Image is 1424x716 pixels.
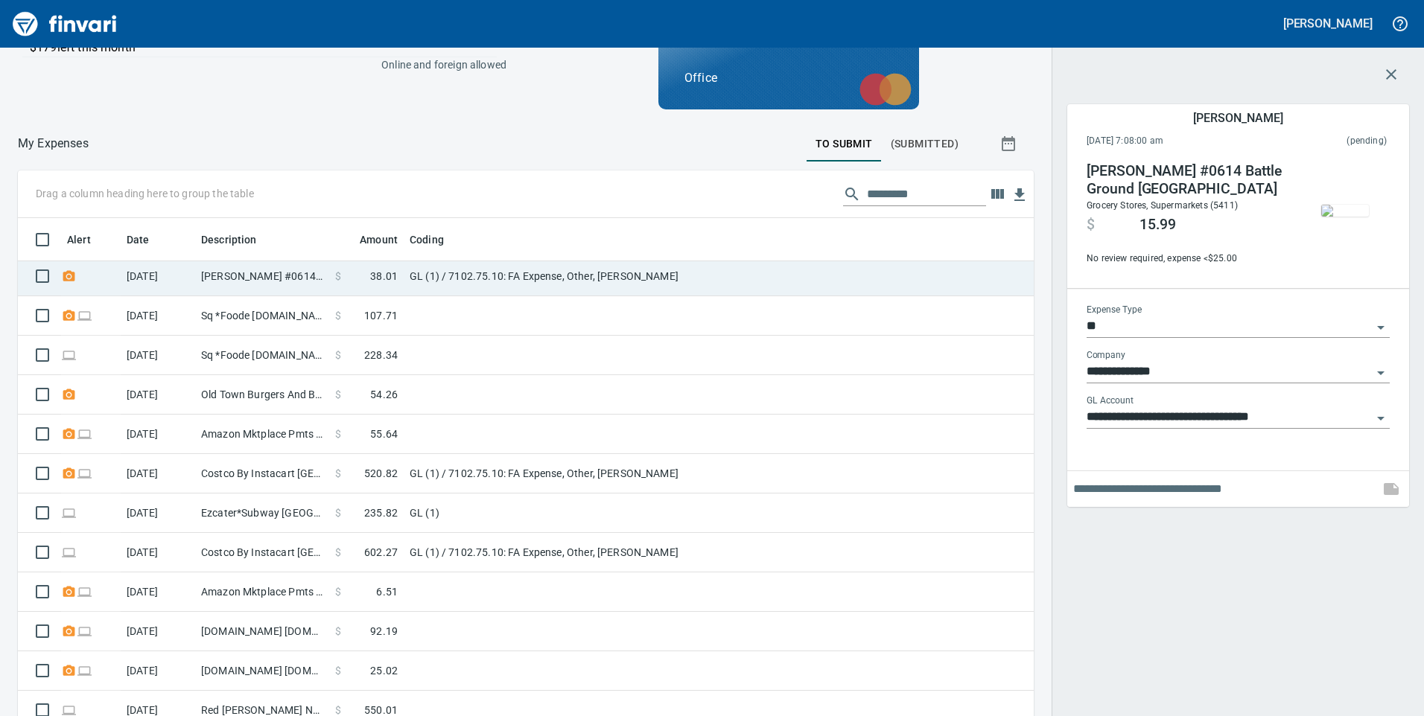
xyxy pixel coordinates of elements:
td: [DATE] [121,612,195,651]
span: Date [127,231,150,249]
span: To Submit [816,135,873,153]
button: Open [1370,408,1391,429]
label: Expense Type [1087,306,1142,315]
span: Online transaction [77,626,92,636]
img: mastercard.svg [852,65,919,113]
span: $ [335,308,341,323]
td: Costco By Instacart [GEOGRAPHIC_DATA] [GEOGRAPHIC_DATA] [195,533,329,572]
span: 15.99 [1139,216,1176,234]
td: Costco By Instacart [GEOGRAPHIC_DATA] [GEOGRAPHIC_DATA] [195,454,329,493]
h5: [PERSON_NAME] [1283,16,1373,31]
label: Company [1087,351,1125,360]
td: [DOMAIN_NAME] [DOMAIN_NAME][URL] WA [195,651,329,691]
span: Online transaction [77,468,92,478]
td: Ezcater*Subway [GEOGRAPHIC_DATA] [GEOGRAPHIC_DATA] [195,493,329,533]
span: $ [335,584,341,599]
p: Office [684,69,893,87]
td: [DATE] [121,336,195,375]
p: Online and foreign allowed [7,57,506,72]
span: 55.64 [370,426,398,441]
span: This records your note into the expense [1373,471,1409,507]
td: [DATE] [121,493,195,533]
button: Close transaction [1373,57,1409,92]
span: $ [335,663,341,678]
td: [DATE] [121,257,195,296]
span: Online transaction [77,310,92,320]
span: Description [201,231,276,249]
button: Open [1370,362,1391,383]
span: $ [335,269,341,284]
td: [DATE] [121,533,195,572]
p: Drag a column heading here to group the table [36,186,254,201]
span: Online transaction [77,429,92,438]
span: Online transaction [61,508,77,517]
td: GL (1) / 7102.75.10: FA Expense, Other, [PERSON_NAME] [404,533,776,572]
span: $ [1087,216,1095,234]
td: [DATE] [121,454,195,493]
img: receipts%2Ftapani%2F2025-09-19%2FY25zNUE7hFNub98lOfxe4lQoLy93__XZgJmWyaWiLCsNeoFfsW_thumb.jpg [1321,205,1369,217]
span: 235.82 [364,505,398,520]
td: Sq *Foode [DOMAIN_NAME] WA [195,296,329,336]
td: [DOMAIN_NAME] [DOMAIN_NAME][URL] WA [195,612,329,651]
span: Grocery Stores, Supermarkets (5411) [1087,200,1238,211]
span: 92.19 [370,624,398,639]
span: 228.34 [364,348,398,362]
button: [PERSON_NAME] [1280,12,1376,35]
span: Receipt Required [61,310,77,320]
span: 25.02 [370,663,398,678]
span: Online transaction [77,665,92,675]
span: $ [335,466,341,481]
td: [DATE] [121,415,195,454]
span: Receipt Required [61,468,77,478]
button: Choose columns to display [986,183,1008,205]
span: 6.51 [376,584,398,599]
button: Download Table [1008,184,1031,206]
p: My Expenses [18,135,89,153]
span: $ [335,348,341,362]
span: Online transaction [61,547,77,557]
span: 38.01 [370,269,398,284]
span: Date [127,231,169,249]
span: Coding [410,231,444,249]
span: Receipt Required [61,389,77,399]
button: Open [1370,317,1391,338]
span: No review required, expense < $25.00 [1087,252,1289,266]
span: Online transaction [77,586,92,596]
td: [PERSON_NAME] #0614 Battle Ground [GEOGRAPHIC_DATA] [195,257,329,296]
span: $ [335,545,341,560]
span: Alert [67,231,91,249]
span: $ [335,505,341,520]
span: Online transaction [61,350,77,359]
span: Description [201,231,257,249]
td: [DATE] [121,375,195,415]
span: Coding [410,231,463,249]
nav: breadcrumb [18,135,89,153]
td: Amazon Mktplace Pmts [DOMAIN_NAME][URL] WA [195,572,329,612]
td: GL (1) / 7102.75.10: FA Expense, Other, [PERSON_NAME] [404,257,776,296]
h5: [PERSON_NAME] [1193,110,1282,126]
td: Amazon Mktplace Pmts [DOMAIN_NAME][URL] WA [195,415,329,454]
p: $179 left this month [30,39,497,57]
span: Receipt Required [61,665,77,675]
td: [DATE] [121,296,195,336]
span: Amount [360,231,398,249]
span: Online transaction [61,705,77,715]
span: [DATE] 7:08:00 am [1087,134,1255,149]
span: $ [335,624,341,639]
h4: [PERSON_NAME] #0614 Battle Ground [GEOGRAPHIC_DATA] [1087,162,1289,198]
span: (Submitted) [891,135,959,153]
span: 520.82 [364,466,398,481]
img: Finvari [9,6,121,42]
span: This charge has not been settled by the merchant yet. This usually takes a couple of days but in ... [1255,134,1387,149]
span: Receipt Required [61,429,77,438]
span: 602.27 [364,545,398,560]
span: Receipt Required [61,626,77,636]
span: Alert [67,231,110,249]
span: 107.71 [364,308,398,323]
span: Amount [340,231,398,249]
td: GL (1) [404,493,776,533]
span: $ [335,387,341,402]
label: GL Account [1087,397,1134,406]
td: Sq *Foode [DOMAIN_NAME] WA [195,336,329,375]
